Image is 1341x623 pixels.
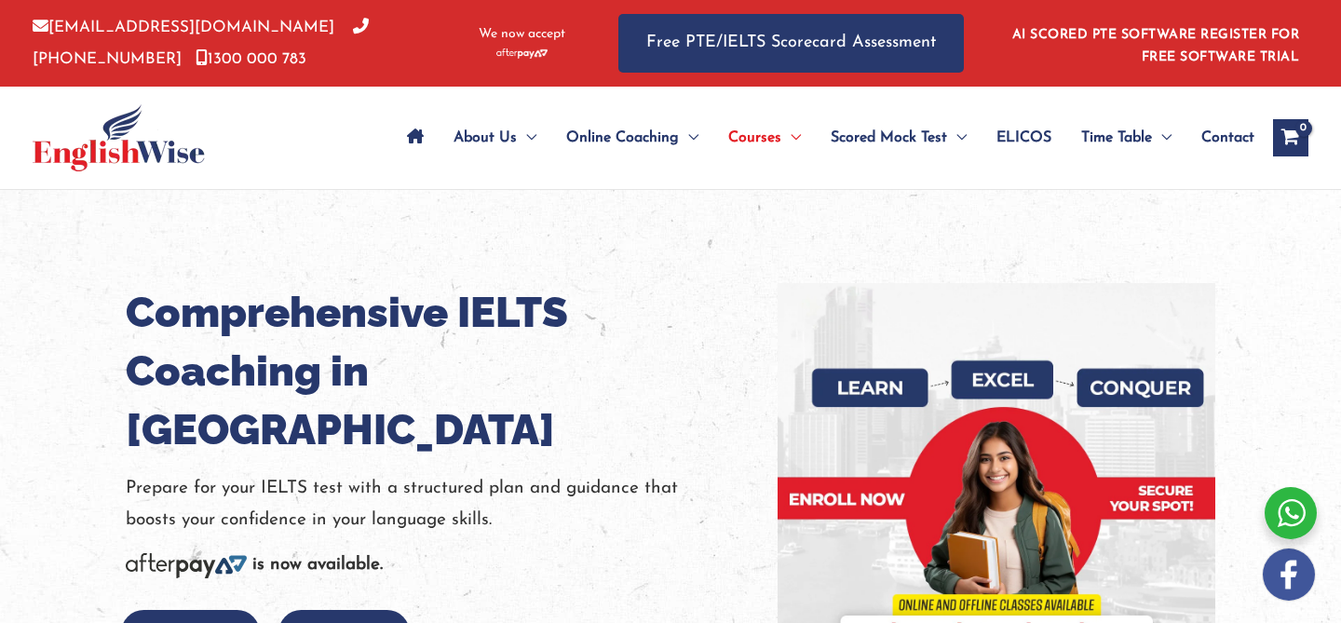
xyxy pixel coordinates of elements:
span: We now accept [479,25,565,44]
span: Menu Toggle [947,105,967,170]
a: Scored Mock TestMenu Toggle [816,105,982,170]
aside: Header Widget 1 [1001,13,1308,74]
a: Contact [1186,105,1254,170]
span: Scored Mock Test [831,105,947,170]
h1: Comprehensive IELTS Coaching in [GEOGRAPHIC_DATA] [126,283,750,459]
a: Free PTE/IELTS Scorecard Assessment [618,14,964,73]
img: Afterpay-Logo [496,48,548,59]
span: About Us [454,105,517,170]
a: View Shopping Cart, empty [1273,119,1308,156]
b: is now available. [252,556,383,574]
a: [EMAIL_ADDRESS][DOMAIN_NAME] [33,20,334,35]
span: Menu Toggle [679,105,698,170]
span: Courses [728,105,781,170]
img: cropped-ew-logo [33,104,205,171]
p: Prepare for your IELTS test with a structured plan and guidance that boosts your confidence in yo... [126,473,750,535]
span: Online Coaching [566,105,679,170]
span: Time Table [1081,105,1152,170]
a: Time TableMenu Toggle [1066,105,1186,170]
a: ELICOS [982,105,1066,170]
nav: Site Navigation: Main Menu [392,105,1254,170]
span: Menu Toggle [1152,105,1172,170]
a: About UsMenu Toggle [439,105,551,170]
span: ELICOS [996,105,1051,170]
a: AI SCORED PTE SOFTWARE REGISTER FOR FREE SOFTWARE TRIAL [1012,28,1300,64]
img: white-facebook.png [1263,549,1315,601]
a: [PHONE_NUMBER] [33,20,369,66]
a: CoursesMenu Toggle [713,105,816,170]
a: Online CoachingMenu Toggle [551,105,713,170]
a: 1300 000 783 [196,51,306,67]
span: Menu Toggle [517,105,536,170]
span: Contact [1201,105,1254,170]
span: Menu Toggle [781,105,801,170]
